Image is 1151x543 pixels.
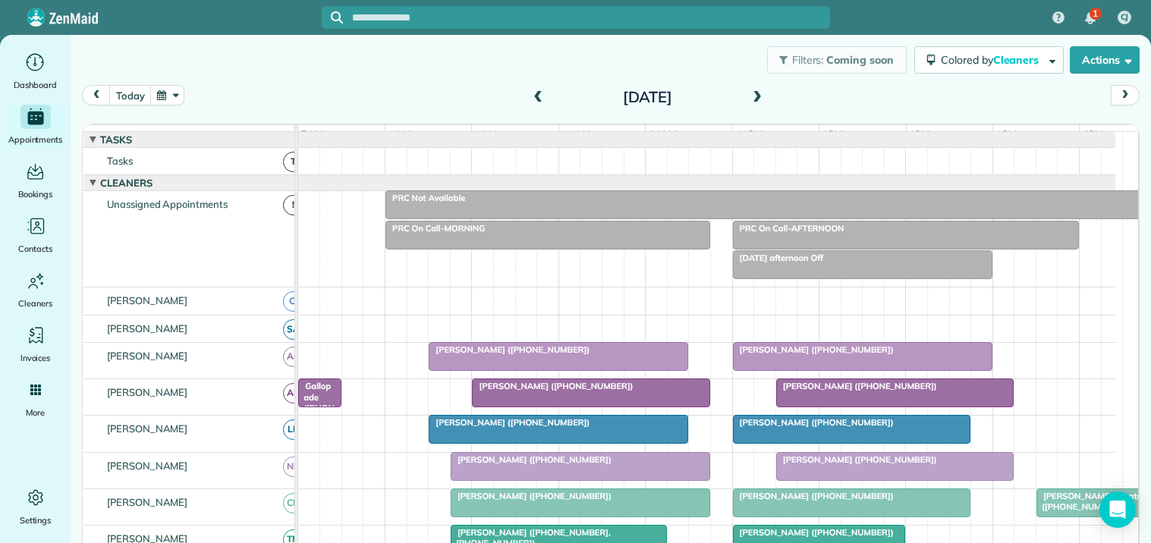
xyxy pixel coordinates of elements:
span: Filters: [792,53,824,67]
span: [PERSON_NAME] [104,322,191,334]
span: ! [283,195,303,215]
a: Dashboard [6,50,64,93]
span: SA [283,319,303,340]
span: [DATE] afternoon Off [732,253,824,263]
button: Actions [1070,46,1140,74]
a: Bookings [6,159,64,202]
span: [PERSON_NAME] ([PHONE_NUMBER]) [450,454,612,465]
span: CJ [283,291,303,312]
span: Tasks [97,133,135,146]
span: [PERSON_NAME] ([PHONE_NUMBER]) [450,491,612,501]
h2: [DATE] [552,89,742,105]
div: Open Intercom Messenger [1099,491,1136,528]
span: [PERSON_NAME] ([PHONE_NUMBER]) [732,527,895,538]
span: [PERSON_NAME] [104,350,191,362]
span: Cleaners [993,53,1042,67]
span: [PERSON_NAME] ([PHONE_NUMBER]) [428,344,590,355]
span: Coming soon [826,53,895,67]
button: prev [82,85,111,105]
span: [PERSON_NAME] [104,294,191,306]
button: today [109,85,151,105]
span: More [26,405,45,420]
span: 3pm [993,128,1020,140]
span: ND [283,457,303,477]
span: 1 [1093,8,1098,20]
span: [PERSON_NAME] ([PHONE_NUMBER]) [775,454,938,465]
span: Unassigned Appointments [104,198,231,210]
button: Focus search [322,11,343,24]
span: [PERSON_NAME] [104,386,191,398]
span: 11am [646,128,680,140]
a: Cleaners [6,268,64,311]
button: next [1111,85,1140,105]
button: Colored byCleaners [914,46,1064,74]
span: 12pm [733,128,766,140]
div: 1 unread notifications [1074,2,1106,35]
span: Settings [20,513,52,528]
span: [PERSON_NAME] ([PHONE_NUMBER]) [471,381,634,391]
span: [PERSON_NAME] ([PHONE_NUMBER]) [732,417,895,428]
span: CJ [1121,11,1129,24]
a: Appointments [6,105,64,147]
span: 8am [385,128,414,140]
a: Settings [6,485,64,528]
span: Appointments [8,132,63,147]
span: PRC Not Available [385,193,466,203]
span: Contacts [18,241,52,256]
span: CM [283,493,303,513]
span: PRC On Call-MORNING [385,223,486,234]
a: Contacts [6,214,64,256]
span: [PERSON_NAME] ([PHONE_NUMBER]) [428,417,590,428]
span: [PERSON_NAME] ([PHONE_NUMBER]) [732,344,895,355]
span: Dashboard [14,77,57,93]
span: PRC On Call-AFTERNOON [732,223,845,234]
span: Bookings [18,187,53,202]
span: 10am [559,128,593,140]
span: [PERSON_NAME] ([PHONE_NUMBER]) [732,491,895,501]
span: 9am [472,128,500,140]
span: T [283,152,303,172]
span: Cleaners [18,296,52,311]
span: Colored by [941,53,1044,67]
span: AH [283,347,303,367]
span: [PERSON_NAME] [104,460,191,472]
span: [PERSON_NAME] [104,422,191,435]
span: [PERSON_NAME] [104,496,191,508]
span: 7am [298,128,326,140]
span: Cleaners [97,177,156,189]
span: 4pm [1080,128,1106,140]
span: AR [283,383,303,403]
svg: Focus search [331,11,343,24]
span: LH [283,419,303,440]
span: Invoices [20,350,51,366]
span: Gallopade ([PHONE_NUMBER], [PHONE_NUMBER]) [297,381,335,468]
span: Tasks [104,155,136,167]
span: 2pm [907,128,933,140]
span: 1pm [819,128,846,140]
span: [PERSON_NAME] ([PHONE_NUMBER]) [775,381,938,391]
a: Invoices [6,323,64,366]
